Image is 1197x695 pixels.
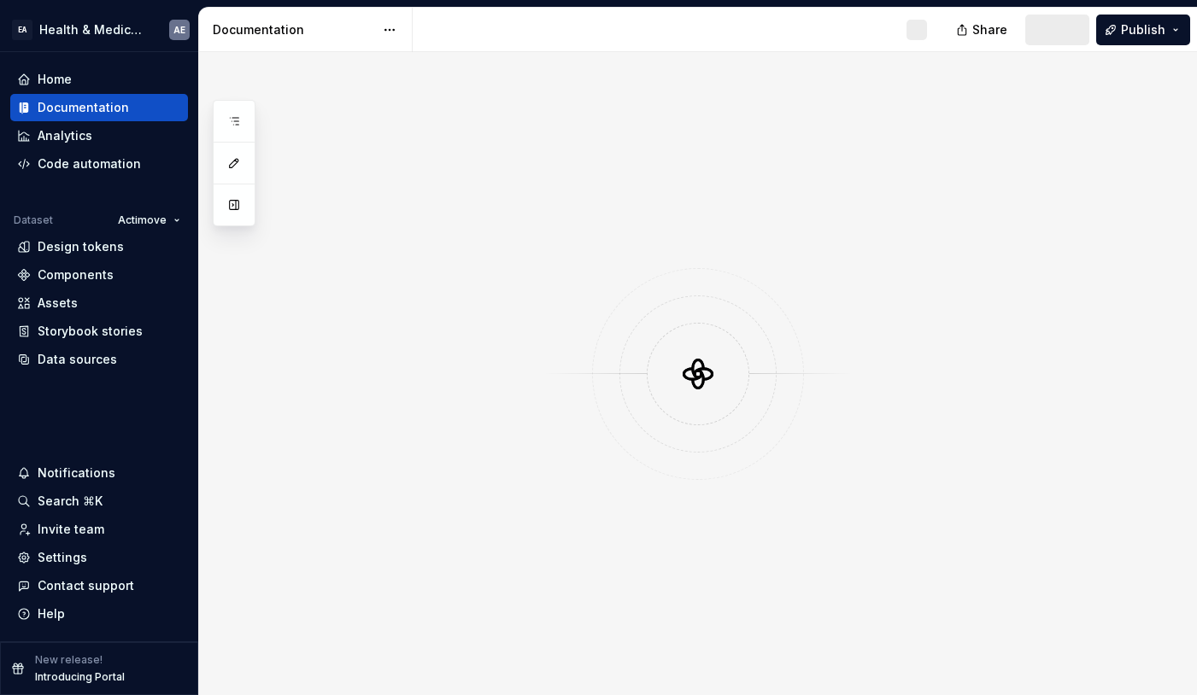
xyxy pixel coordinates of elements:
[10,233,188,260] a: Design tokens
[1121,21,1165,38] span: Publish
[118,213,167,227] span: Actimove
[38,266,114,283] div: Components
[10,289,188,317] a: Assets
[35,670,125,684] p: Introducing Portal
[38,549,87,566] div: Settings
[173,23,185,37] div: AE
[38,127,92,144] div: Analytics
[10,488,188,515] button: Search ⌘K
[38,493,103,510] div: Search ⌘K
[10,261,188,289] a: Components
[39,21,149,38] div: Health & Medical Design Systems
[110,208,188,232] button: Actimove
[10,150,188,178] a: Code automation
[213,21,374,38] div: Documentation
[38,99,129,116] div: Documentation
[38,605,65,622] div: Help
[10,122,188,149] a: Analytics
[38,577,134,594] div: Contact support
[38,351,117,368] div: Data sources
[38,295,78,312] div: Assets
[10,544,188,571] a: Settings
[38,521,104,538] div: Invite team
[38,323,143,340] div: Storybook stories
[3,11,195,48] button: EAHealth & Medical Design SystemsAE
[10,94,188,121] a: Documentation
[10,572,188,599] button: Contact support
[972,21,1007,38] span: Share
[10,318,188,345] a: Storybook stories
[35,653,103,667] p: New release!
[38,238,124,255] div: Design tokens
[1096,15,1190,45] button: Publish
[10,600,188,628] button: Help
[14,213,53,227] div: Dataset
[38,464,115,482] div: Notifications
[38,155,141,172] div: Code automation
[948,15,1018,45] button: Share
[10,516,188,543] a: Invite team
[10,346,188,373] a: Data sources
[38,71,72,88] div: Home
[12,20,32,40] div: EA
[10,459,188,487] button: Notifications
[10,66,188,93] a: Home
